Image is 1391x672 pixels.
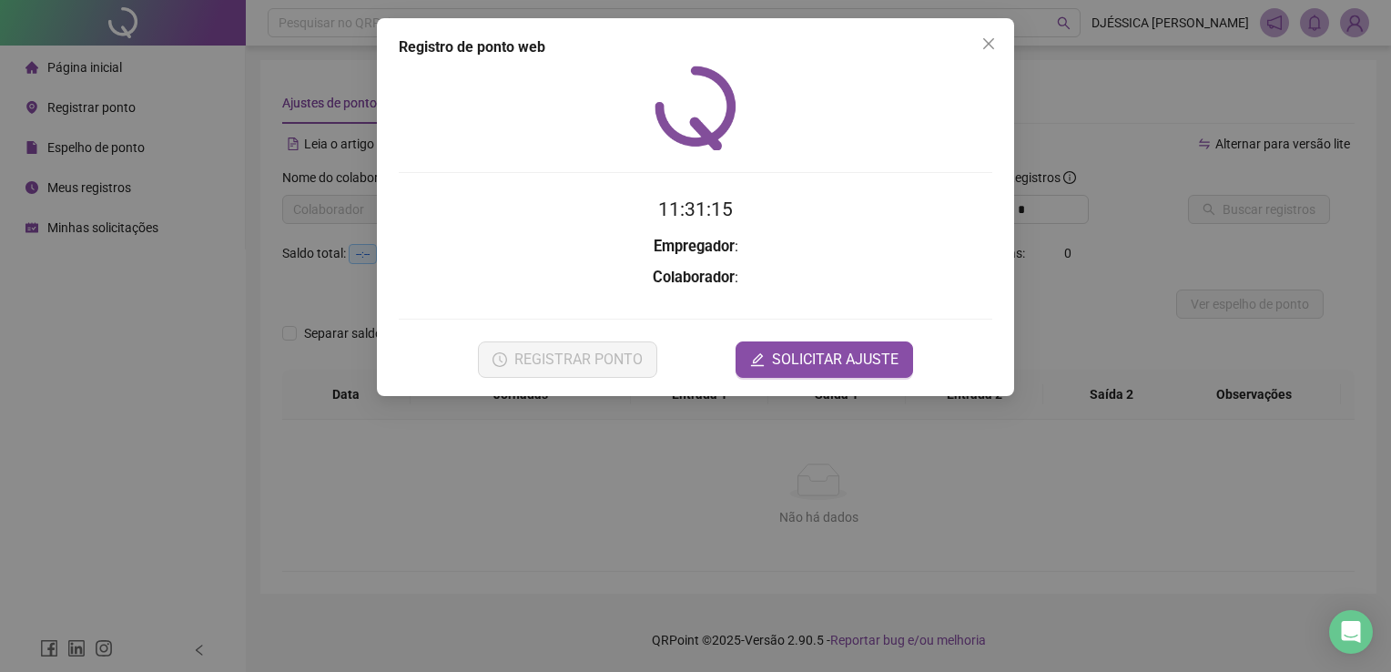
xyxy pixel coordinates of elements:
[655,66,736,150] img: QRPoint
[736,341,913,378] button: editSOLICITAR AJUSTE
[981,36,996,51] span: close
[772,349,899,371] span: SOLICITAR AJUSTE
[399,266,992,290] h3: :
[399,235,992,259] h3: :
[478,341,657,378] button: REGISTRAR PONTO
[1329,610,1373,654] div: Open Intercom Messenger
[399,36,992,58] div: Registro de ponto web
[750,352,765,367] span: edit
[654,238,735,255] strong: Empregador
[658,199,733,220] time: 11:31:15
[653,269,735,286] strong: Colaborador
[974,29,1003,58] button: Close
